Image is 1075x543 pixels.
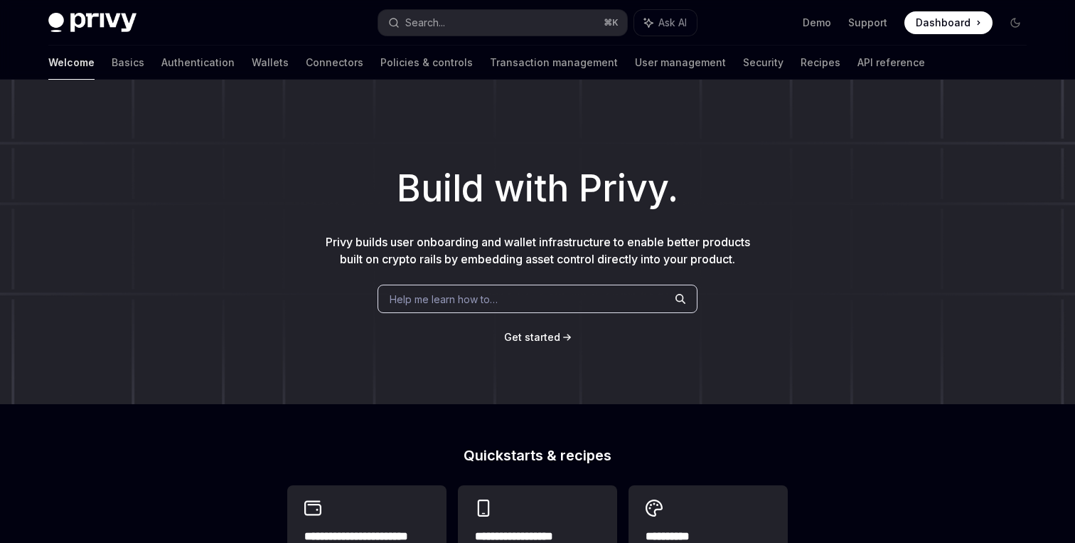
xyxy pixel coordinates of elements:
[490,46,618,80] a: Transaction management
[916,16,970,30] span: Dashboard
[743,46,783,80] a: Security
[857,46,925,80] a: API reference
[161,46,235,80] a: Authentication
[848,16,887,30] a: Support
[904,11,993,34] a: Dashboard
[326,235,750,266] span: Privy builds user onboarding and wallet infrastructure to enable better products built on crypto ...
[405,14,445,31] div: Search...
[48,13,137,33] img: dark logo
[504,331,560,343] span: Get started
[801,46,840,80] a: Recipes
[252,46,289,80] a: Wallets
[604,17,619,28] span: ⌘ K
[390,292,498,307] span: Help me learn how to…
[634,10,697,36] button: Ask AI
[635,46,726,80] a: User management
[306,46,363,80] a: Connectors
[23,161,1052,216] h1: Build with Privy.
[287,448,788,463] h2: Quickstarts & recipes
[112,46,144,80] a: Basics
[48,46,95,80] a: Welcome
[658,16,687,30] span: Ask AI
[504,330,560,344] a: Get started
[380,46,473,80] a: Policies & controls
[378,10,627,36] button: Search...⌘K
[803,16,831,30] a: Demo
[1004,11,1027,34] button: Toggle dark mode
